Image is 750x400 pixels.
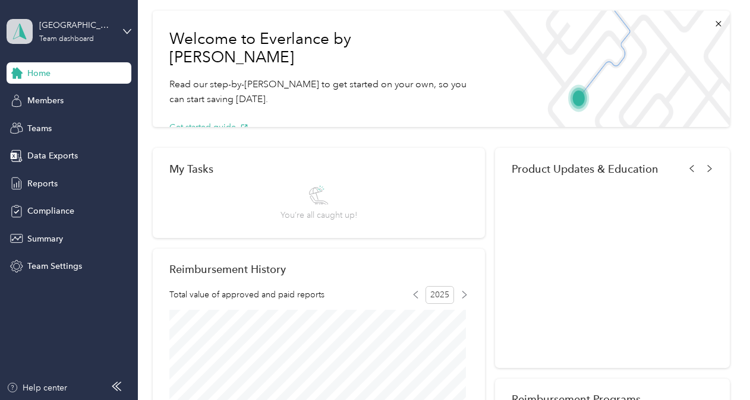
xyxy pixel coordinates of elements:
span: Product Updates & Education [512,163,658,175]
p: Read our step-by-[PERSON_NAME] to get started on your own, so you can start saving [DATE]. [169,77,477,106]
span: 2025 [426,286,454,304]
button: Get started guide [169,121,248,134]
img: Welcome to everlance [494,11,730,127]
span: Data Exports [27,150,78,162]
span: Reports [27,177,58,190]
div: [GEOGRAPHIC_DATA] [39,19,114,31]
span: Members [27,94,64,107]
span: Compliance [27,205,74,217]
span: Home [27,67,51,80]
span: Total value of approved and paid reports [169,288,324,301]
span: You’re all caught up! [281,209,357,221]
span: Team Settings [27,260,82,272]
span: Teams [27,122,52,135]
iframe: Everlance-gr Chat Button Frame [683,334,750,400]
button: Help center [7,382,67,394]
h1: Welcome to Everlance by [PERSON_NAME] [169,30,477,67]
div: My Tasks [169,163,468,175]
div: Team dashboard [39,36,94,43]
h2: Reimbursement History [169,263,286,275]
span: Summary [27,233,63,245]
